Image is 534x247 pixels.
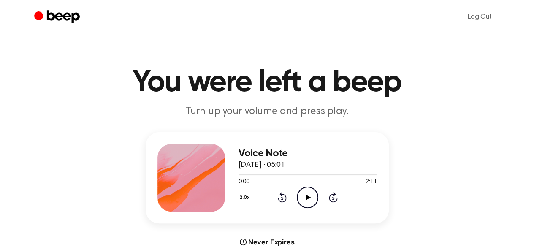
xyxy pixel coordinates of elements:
h3: Voice Note [239,148,377,159]
span: 2:11 [366,178,377,187]
p: Turn up your volume and press play. [105,105,429,119]
h1: You were left a beep [51,68,483,98]
a: Log Out [459,7,500,27]
span: 0:00 [239,178,249,187]
div: Never Expires [146,237,389,247]
span: [DATE] · 05:01 [239,161,285,169]
button: 2.0x [239,190,253,205]
a: Beep [34,9,82,25]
